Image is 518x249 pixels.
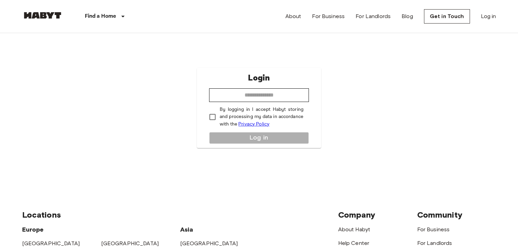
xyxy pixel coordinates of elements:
[338,240,370,246] a: Help Center
[101,240,159,247] a: [GEOGRAPHIC_DATA]
[22,226,44,233] span: Europe
[417,210,462,220] span: Community
[248,72,270,84] p: Login
[180,226,193,233] span: Asia
[220,106,303,128] p: By logging in I accept Habyt storing and processing my data in accordance with the
[417,226,450,233] a: For Business
[481,12,496,20] a: Log in
[417,240,452,246] a: For Landlords
[180,240,238,247] a: [GEOGRAPHIC_DATA]
[22,12,63,19] img: Habyt
[356,12,391,20] a: For Landlords
[424,9,470,24] a: Get in Touch
[338,226,371,233] a: About Habyt
[338,210,376,220] span: Company
[312,12,345,20] a: For Business
[85,12,116,20] p: Find a Home
[285,12,301,20] a: About
[22,240,80,247] a: [GEOGRAPHIC_DATA]
[402,12,413,20] a: Blog
[22,210,61,220] span: Locations
[238,121,269,127] a: Privacy Policy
